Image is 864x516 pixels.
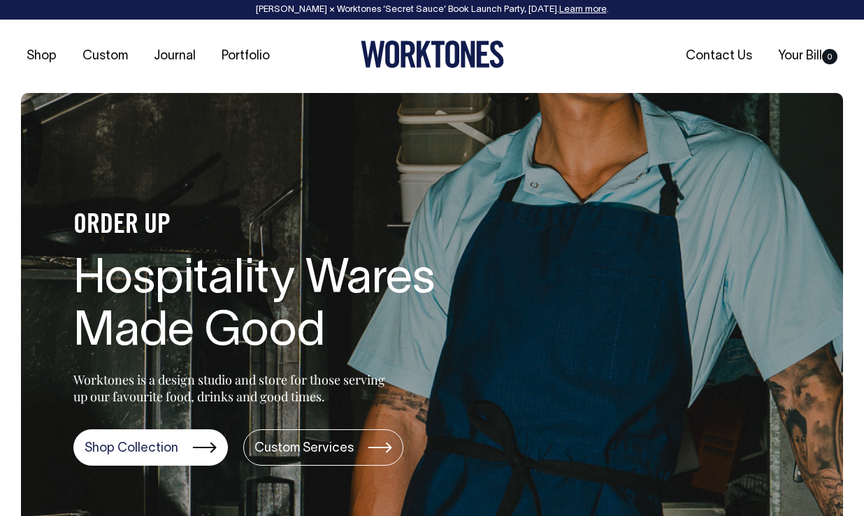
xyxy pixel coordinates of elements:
[243,429,403,466] a: Custom Services
[148,45,201,68] a: Journal
[77,45,134,68] a: Custom
[73,429,228,466] a: Shop Collection
[73,255,521,359] h1: Hospitality Wares Made Good
[73,371,391,405] p: Worktones is a design studio and store for those serving up our favourite food, drinks and good t...
[216,45,275,68] a: Portfolio
[73,211,521,241] h4: ORDER UP
[680,45,758,68] a: Contact Us
[822,49,837,64] span: 0
[14,5,850,15] div: [PERSON_NAME] × Worktones ‘Secret Sauce’ Book Launch Party, [DATE]. .
[772,45,843,68] a: Your Bill0
[21,45,62,68] a: Shop
[559,6,607,14] a: Learn more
